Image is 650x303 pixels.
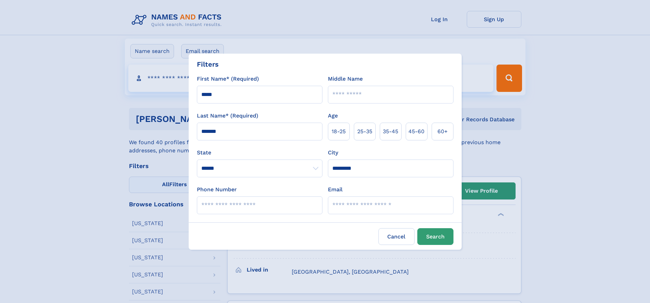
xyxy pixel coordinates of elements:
[197,185,237,194] label: Phone Number
[383,127,398,136] span: 35‑45
[197,112,258,120] label: Last Name* (Required)
[197,149,322,157] label: State
[357,127,372,136] span: 25‑35
[408,127,424,136] span: 45‑60
[328,112,338,120] label: Age
[437,127,448,136] span: 60+
[378,228,415,245] label: Cancel
[332,127,346,136] span: 18‑25
[417,228,453,245] button: Search
[328,75,363,83] label: Middle Name
[197,75,259,83] label: First Name* (Required)
[328,149,338,157] label: City
[328,185,343,194] label: Email
[197,59,219,69] div: Filters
